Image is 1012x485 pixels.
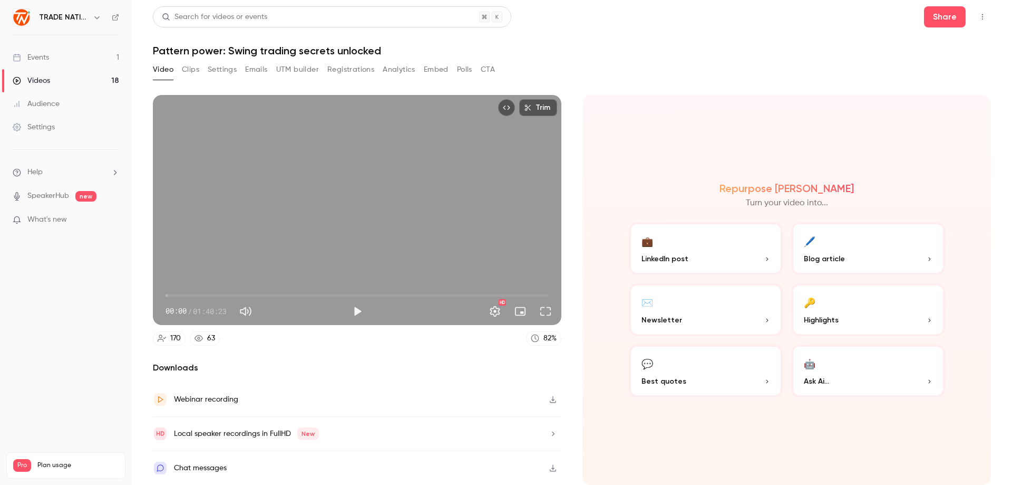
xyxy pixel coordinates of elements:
[804,233,815,249] div: 🖊️
[629,222,783,275] button: 💼LinkedIn post
[13,99,60,109] div: Audience
[170,333,181,344] div: 170
[641,233,653,249] div: 💼
[27,214,67,225] span: What's new
[791,222,945,275] button: 🖊️Blog article
[27,191,69,202] a: SpeakerHub
[746,197,828,210] p: Turn your video into...
[174,393,238,406] div: Webinar recording
[166,306,187,317] span: 00:00
[641,376,686,387] span: Best quotes
[75,191,96,202] span: new
[347,301,368,322] button: Play
[182,61,199,78] button: Clips
[190,331,220,346] a: 63
[153,331,186,346] a: 170
[719,182,854,195] h2: Repurpose [PERSON_NAME]
[629,283,783,336] button: ✉️Newsletter
[13,9,30,26] img: TRADE NATION
[791,345,945,397] button: 🤖Ask Ai...
[974,8,991,25] button: Top Bar Actions
[383,61,415,78] button: Analytics
[481,61,495,78] button: CTA
[188,306,192,317] span: /
[804,355,815,372] div: 🤖
[804,315,839,326] span: Highlights
[641,355,653,372] div: 💬
[166,306,227,317] div: 00:00
[526,331,561,346] a: 82%
[924,6,966,27] button: Share
[641,294,653,310] div: ✉️
[13,167,119,178] li: help-dropdown-opener
[13,122,55,132] div: Settings
[13,459,31,472] span: Pro
[535,301,556,322] button: Full screen
[484,301,505,322] button: Settings
[153,362,561,374] h2: Downloads
[327,61,374,78] button: Registrations
[13,52,49,63] div: Events
[174,427,319,440] div: Local speaker recordings in FullHD
[245,61,267,78] button: Emails
[499,299,506,306] div: HD
[193,306,227,317] span: 01:40:23
[297,427,319,440] span: New
[804,376,829,387] span: Ask Ai...
[235,301,256,322] button: Mute
[276,61,319,78] button: UTM builder
[519,99,557,116] button: Trim
[39,12,89,23] h6: TRADE NATION
[153,44,991,57] h1: Pattern power: Swing trading secrets unlocked
[641,315,682,326] span: Newsletter
[424,61,449,78] button: Embed
[510,301,531,322] button: Turn on miniplayer
[498,99,515,116] button: Embed video
[641,253,688,264] span: LinkedIn post
[37,461,119,470] span: Plan usage
[27,167,43,178] span: Help
[543,333,557,344] div: 82 %
[804,294,815,310] div: 🔑
[804,253,845,264] span: Blog article
[457,61,472,78] button: Polls
[162,12,267,23] div: Search for videos or events
[153,61,173,78] button: Video
[629,345,783,397] button: 💬Best quotes
[791,283,945,336] button: 🔑Highlights
[13,75,50,86] div: Videos
[208,61,237,78] button: Settings
[207,333,215,344] div: 63
[174,462,227,474] div: Chat messages
[106,215,119,225] iframe: Noticeable Trigger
